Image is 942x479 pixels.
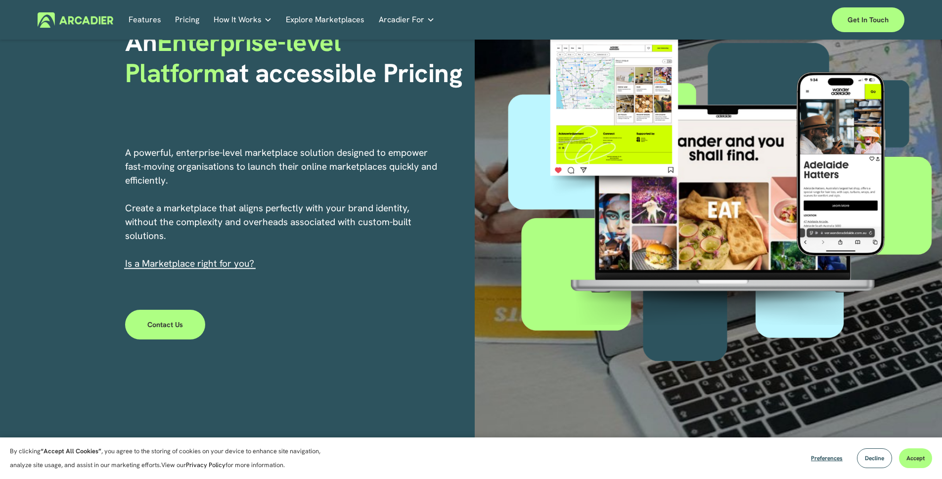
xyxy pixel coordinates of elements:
[832,7,904,32] a: Get in touch
[214,13,262,27] span: How It Works
[10,444,331,472] p: By clicking , you agree to the storing of cookies on your device to enhance site navigation, anal...
[865,454,884,462] span: Decline
[129,12,161,28] a: Features
[857,448,892,468] button: Decline
[125,257,254,270] span: I
[804,448,850,468] button: Preferences
[811,454,843,462] span: Preferences
[379,13,424,27] span: Arcadier For
[186,461,225,469] a: Privacy Policy
[893,431,942,479] iframe: Chat Widget
[128,257,254,270] a: s a Marketplace right for you?
[125,27,468,89] h1: An at accessible Pricing
[175,12,199,28] a: Pricing
[38,12,113,28] img: Arcadier
[125,25,348,90] span: Enterprise-level Platform
[214,12,272,28] a: folder dropdown
[125,310,206,339] a: Contact Us
[125,146,439,271] p: A powerful, enterprise-level marketplace solution designed to empower fast-moving organisations t...
[379,12,435,28] a: folder dropdown
[41,447,101,455] strong: “Accept All Cookies”
[286,12,364,28] a: Explore Marketplaces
